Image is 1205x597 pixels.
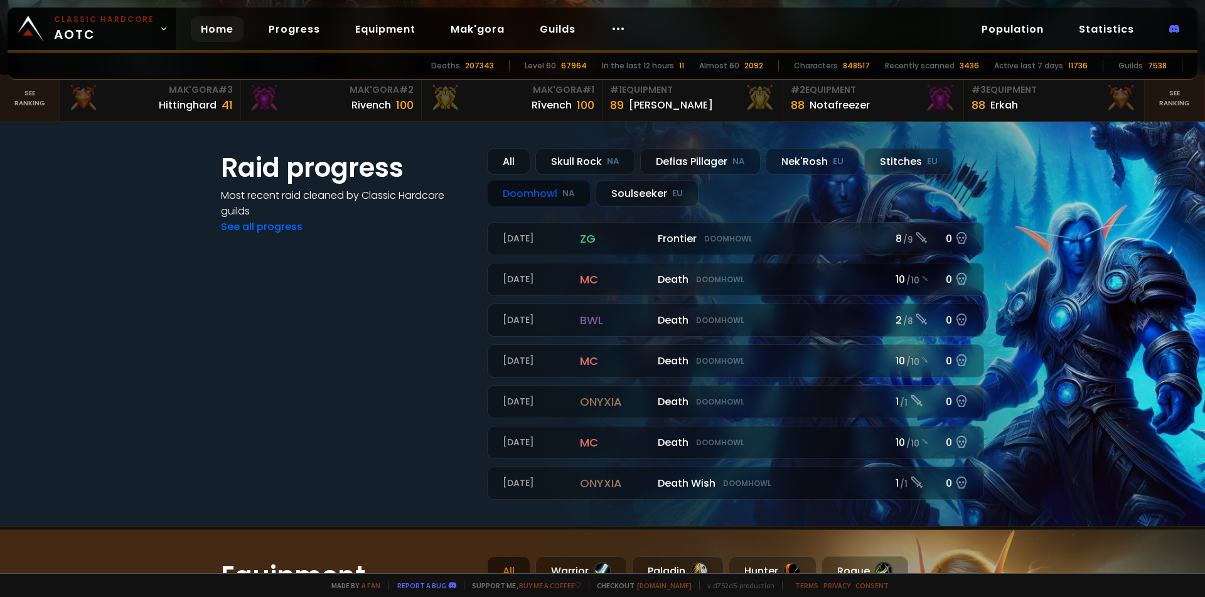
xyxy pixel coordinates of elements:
div: 2092 [744,60,763,71]
div: Recently scanned [885,60,955,71]
div: Deaths [431,60,460,71]
small: NA [732,156,745,168]
div: Warrior [535,556,627,585]
a: [DATE]onyxiaDeathDoomhowl1 /10 [487,385,984,418]
div: Equipment [972,83,1137,97]
a: Buy me a coffee [519,581,581,590]
div: Mak'Gora [249,83,414,97]
a: [DOMAIN_NAME] [637,581,692,590]
span: Support me, [464,581,581,590]
div: Soulseeker [596,180,699,207]
div: Almost 60 [699,60,739,71]
h4: Most recent raid cleaned by Classic Hardcore guilds [221,188,472,219]
a: Classic HardcoreAOTC [8,8,176,50]
div: Nek'Rosh [766,148,859,175]
small: NA [562,188,575,200]
a: Mak'Gora#2Rivench100 [241,76,422,121]
a: Mak'gora [441,16,515,42]
div: Doomhowl [487,180,591,207]
div: Stitches [864,148,953,175]
div: 3436 [960,60,979,71]
span: # 3 [218,83,233,96]
div: 88 [972,97,985,114]
div: 848517 [843,60,870,71]
div: Characters [794,60,838,71]
div: 207343 [465,60,494,71]
a: Seeranking [1145,76,1205,121]
a: [DATE]mcDeathDoomhowl10 /100 [487,263,984,296]
h1: Raid progress [221,148,472,188]
a: Statistics [1069,16,1144,42]
a: Privacy [823,581,850,590]
small: EU [833,156,843,168]
div: 100 [396,97,414,114]
a: [DATE]onyxiaDeath WishDoomhowl1 /10 [487,467,984,500]
a: Equipment [345,16,426,42]
div: All [487,148,530,175]
a: Home [191,16,244,42]
div: In the last 12 hours [602,60,674,71]
div: 11736 [1068,60,1088,71]
span: Made by [324,581,380,590]
a: Terms [795,581,818,590]
div: Equipment [791,83,956,97]
div: Notafreezer [810,97,870,113]
small: NA [607,156,619,168]
a: Mak'Gora#1Rîvench100 [422,76,602,121]
div: Active last 7 days [994,60,1063,71]
div: 11 [679,60,684,71]
div: Defias Pillager [640,148,761,175]
span: # 2 [399,83,414,96]
div: Paladin [632,556,724,585]
a: See all progress [221,219,303,234]
div: Guilds [1118,60,1143,71]
a: [DATE]mcDeathDoomhowl10 /100 [487,344,984,378]
small: Classic Hardcore [54,14,154,25]
small: EU [672,188,683,200]
div: 88 [791,97,805,114]
a: Consent [855,581,889,590]
div: Rivench [351,97,391,113]
span: # 1 [582,83,594,96]
div: Hunter [729,556,817,585]
span: # 1 [610,83,622,96]
div: Hittinghard [159,97,217,113]
a: Guilds [530,16,586,42]
div: Skull Rock [535,148,635,175]
div: Level 60 [525,60,556,71]
div: 100 [577,97,594,114]
div: Rogue [822,556,908,585]
div: Mak'Gora [429,83,594,97]
div: Erkah [990,97,1018,113]
div: Mak'Gora [68,83,233,97]
div: 7538 [1148,60,1167,71]
div: All [487,556,530,585]
a: #1Equipment89[PERSON_NAME] [602,76,783,121]
small: EU [927,156,938,168]
div: Rîvench [532,97,572,113]
span: # 3 [972,83,986,96]
div: Equipment [610,83,775,97]
span: AOTC [54,14,154,44]
span: Checkout [589,581,692,590]
a: [DATE]bwlDeathDoomhowl2 /80 [487,304,984,337]
a: [DATE]mcDeathDoomhowl10 /100 [487,426,984,459]
div: [PERSON_NAME] [629,97,713,113]
a: #2Equipment88Notafreezer [783,76,964,121]
a: Progress [259,16,330,42]
a: #3Equipment88Erkah [964,76,1145,121]
a: a fan [361,581,380,590]
a: Report a bug [397,581,446,590]
div: 89 [610,97,624,114]
a: Population [972,16,1054,42]
a: Mak'Gora#3Hittinghard41 [60,76,241,121]
span: # 2 [791,83,805,96]
span: v. d752d5 - production [699,581,774,590]
div: 67964 [561,60,587,71]
div: 41 [222,97,233,114]
a: [DATE]zgFrontierDoomhowl8 /90 [487,222,984,255]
